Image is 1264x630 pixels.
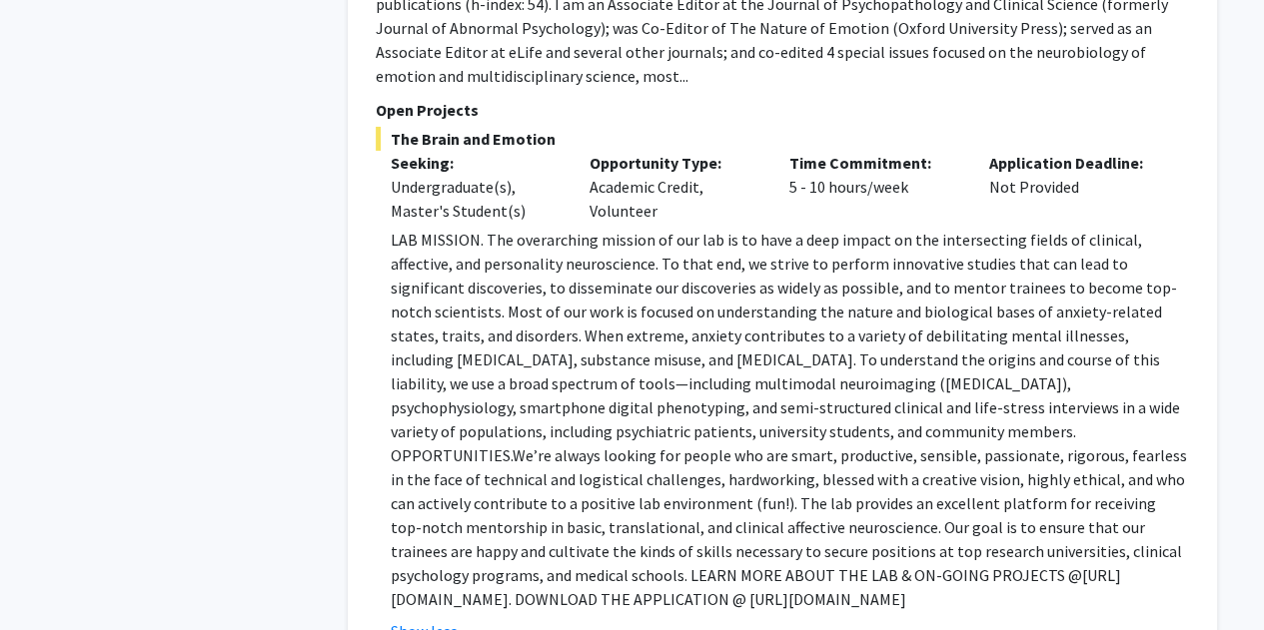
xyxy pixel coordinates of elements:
[391,151,561,175] p: Seeking:
[15,540,85,615] iframe: Chat
[974,151,1174,223] div: Not Provided
[391,175,561,223] div: Undergraduate(s), Master's Student(s)
[590,151,759,175] p: Opportunity Type:
[774,151,974,223] div: 5 - 10 hours/week
[376,127,1189,151] span: The Brain and Emotion
[789,151,959,175] p: Time Commitment:
[391,445,1187,585] span: We’re always looking for people who are smart, productive, sensible, passionate, rigorous, fearle...
[391,228,1189,611] p: LAB MISSION. The overarching mission of our lab is to have a deep impact on the intersecting fiel...
[376,98,1189,122] p: Open Projects
[575,151,774,223] div: Academic Credit, Volunteer
[989,151,1159,175] p: Application Deadline:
